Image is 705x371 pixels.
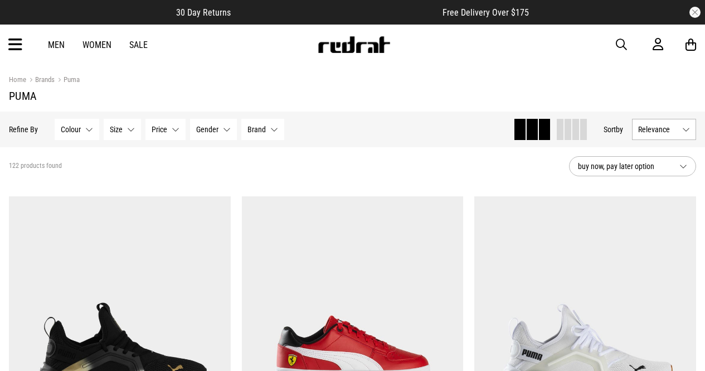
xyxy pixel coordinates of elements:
p: Refine By [9,125,38,134]
a: Sale [129,40,148,50]
span: Relevance [638,125,678,134]
iframe: Customer reviews powered by Trustpilot [253,7,420,18]
span: 30 Day Returns [176,7,231,18]
span: Free Delivery Over $175 [443,7,529,18]
img: Redrat logo [317,36,391,53]
button: Size [104,119,141,140]
h1: Puma [9,89,696,103]
button: Gender [190,119,237,140]
a: Home [9,75,26,84]
span: Gender [196,125,218,134]
span: Price [152,125,167,134]
a: Women [82,40,111,50]
a: Men [48,40,65,50]
span: 122 products found [9,162,62,171]
span: buy now, pay later option [578,160,670,173]
a: Puma [55,75,80,86]
button: Relevance [632,119,696,140]
button: Price [145,119,186,140]
button: Brand [241,119,284,140]
span: Brand [247,125,266,134]
button: Sortby [604,123,623,136]
button: Colour [55,119,99,140]
a: Brands [26,75,55,86]
span: by [616,125,623,134]
button: buy now, pay later option [569,156,696,176]
span: Colour [61,125,81,134]
span: Size [110,125,123,134]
